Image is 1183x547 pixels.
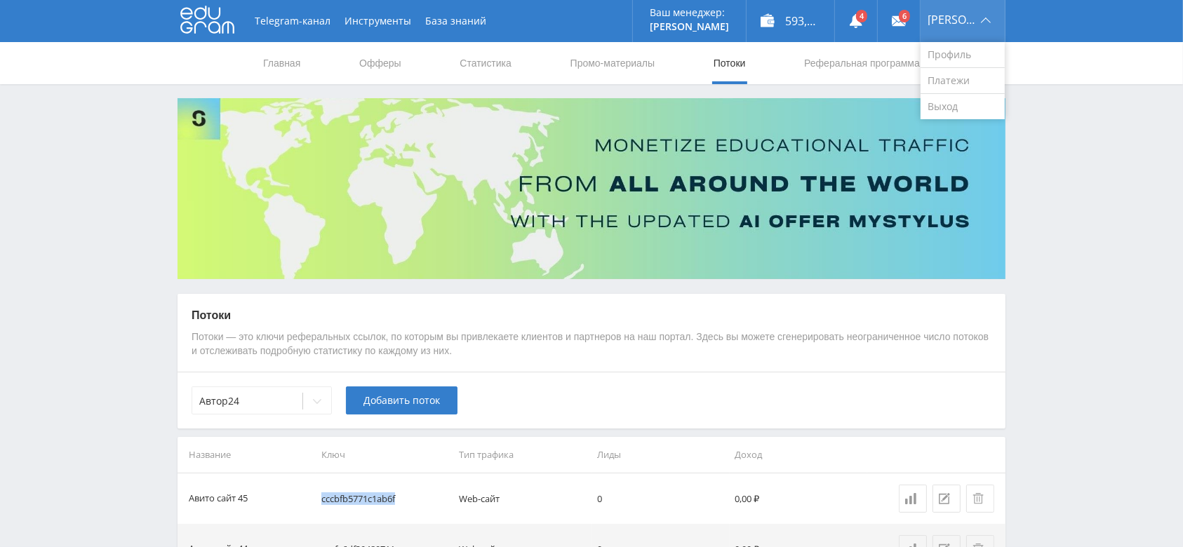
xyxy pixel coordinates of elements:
th: Доход [730,437,868,473]
th: Ключ [316,437,454,473]
th: Лиды [591,437,730,473]
button: Удалить [966,485,994,513]
div: Авито сайт 45 [189,491,248,507]
button: Добавить поток [346,386,457,414]
a: Офферы [358,42,403,84]
a: Потоки [712,42,747,84]
a: Выход [921,94,1005,119]
a: Платежи [921,68,1005,94]
a: Реферальная программа [803,42,921,84]
p: Потоки — это ключи реферальных ссылок, по которым вы привлекаете клиентов и партнеров на наш порт... [192,330,991,358]
span: Добавить поток [363,395,440,406]
td: 0 [591,473,730,524]
button: Редактировать [933,485,961,513]
td: cccbfb5771c1ab6f [316,473,454,524]
p: Ваш менеджер: [650,7,729,18]
td: 0,00 ₽ [730,473,868,524]
a: Статистика [458,42,513,84]
a: Статистика [899,485,927,513]
p: [PERSON_NAME] [650,21,729,32]
td: Web-сайт [453,473,591,524]
a: Главная [262,42,302,84]
th: Тип трафика [453,437,591,473]
a: Профиль [921,42,1005,68]
p: Потоки [192,308,991,323]
th: Название [178,437,316,473]
span: [PERSON_NAME] [928,14,977,25]
img: Banner [178,98,1005,279]
a: Промо-материалы [569,42,656,84]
